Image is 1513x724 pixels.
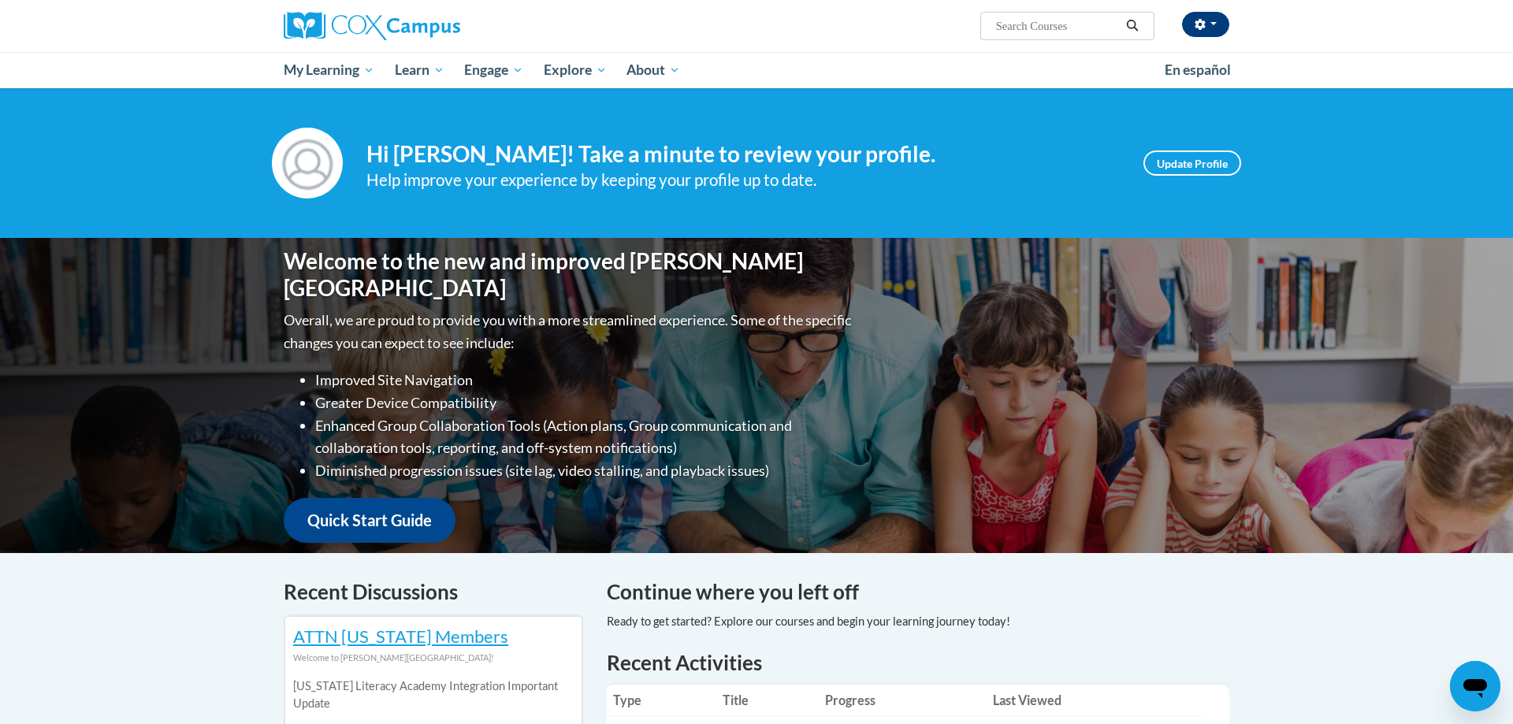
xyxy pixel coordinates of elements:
th: Progress [819,685,987,716]
h4: Continue where you left off [607,577,1229,607]
p: [US_STATE] Literacy Academy Integration Important Update [293,678,574,712]
span: Engage [464,61,523,80]
span: Learn [395,61,444,80]
h4: Recent Discussions [284,577,583,607]
span: My Learning [284,61,374,80]
a: Quick Start Guide [284,498,455,543]
a: Cox Campus [284,12,583,40]
li: Improved Site Navigation [315,369,855,392]
th: Title [716,685,820,716]
button: Account Settings [1182,12,1229,37]
div: Welcome to [PERSON_NAME][GEOGRAPHIC_DATA]! [293,649,574,666]
a: About [617,52,691,88]
div: Main menu [260,52,1253,88]
span: Explore [544,61,607,80]
a: Explore [533,52,617,88]
input: Search Courses [994,17,1121,35]
h1: Recent Activities [607,648,1229,677]
a: ATTN [US_STATE] Members [293,626,508,647]
a: Engage [454,52,533,88]
li: Diminished progression issues (site lag, video stalling, and playback issues) [315,459,855,482]
h4: Hi [PERSON_NAME]! Take a minute to review your profile. [366,141,1120,168]
p: Overall, we are proud to provide you with a more streamlined experience. Some of the specific cha... [284,309,855,355]
a: Learn [385,52,455,88]
li: Enhanced Group Collaboration Tools (Action plans, Group communication and collaboration tools, re... [315,414,855,460]
img: Profile Image [272,128,343,199]
a: My Learning [273,52,385,88]
iframe: Button to launch messaging window [1450,661,1500,711]
span: About [626,61,680,80]
th: Last Viewed [987,685,1203,716]
span: En español [1165,61,1231,78]
div: Help improve your experience by keeping your profile up to date. [366,167,1120,193]
li: Greater Device Compatibility [315,392,855,414]
a: En español [1154,54,1241,87]
a: Update Profile [1143,150,1241,176]
img: Cox Campus [284,12,460,40]
button: Search [1121,17,1144,35]
h1: Welcome to the new and improved [PERSON_NAME][GEOGRAPHIC_DATA] [284,248,855,301]
th: Type [607,685,716,716]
